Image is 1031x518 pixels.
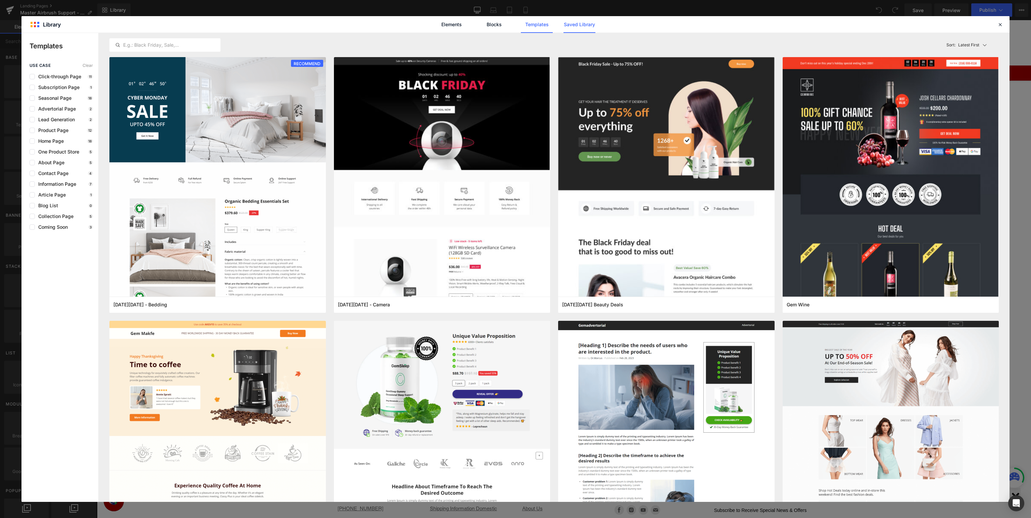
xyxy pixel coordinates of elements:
a: Add Single Section [470,394,530,407]
h2: Helpful Links [425,468,504,485]
span: Home Page [35,138,64,144]
p: 12 [87,128,93,132]
img: Truck Bed Liner [474,50,479,55]
div: Open Intercom Messenger [1008,495,1024,511]
a: Truck Bed LinerTruck Bed Liner [464,45,532,62]
span: Autobody [367,49,387,56]
span: Cyber Monday - Bedding [113,302,167,308]
p: 1 [89,193,93,197]
p: 5 [88,161,93,165]
a: Contact Us [241,498,265,503]
span: Coming Soon [35,224,68,230]
p: 5 [88,214,93,218]
span: Sort: [946,43,955,47]
button: Search [634,24,652,39]
span: Contact Page [35,171,68,176]
a: Login [510,5,535,14]
span: Seasonal Page [35,95,71,101]
p: 18 [87,139,93,143]
span: Information Page [35,181,76,187]
span: Click-through Page [35,74,81,79]
img: Autobody [356,49,363,56]
a: Technical Data Sheets [425,498,475,503]
p: 0 [88,204,93,208]
button: Latest FirstSort:Latest First [944,38,999,52]
a: Shipping Information Domestic [333,485,400,491]
p: 2 [88,118,93,122]
input: E.g.: Black Friday, Sale,... [110,41,220,49]
img: Home & Garden [542,49,549,56]
a: AutobodyAutobody [346,45,403,62]
p: Subscribe to Receive Special News & Offers [613,487,714,493]
a: Saved Library [563,16,595,33]
a: Home & GardenHome & Garden [532,45,603,62]
img: Airbrushing [296,49,303,56]
p: 2 [88,107,93,111]
a: SDS & TDS Sheets [401,5,454,14]
span: use case [30,63,51,68]
a: Elements [436,16,468,33]
a: Brands Brands [603,45,648,62]
span: Article Page [35,192,66,198]
span: Lead Generation [35,117,75,122]
span: Brands [623,49,638,56]
span: RECOMMEND [291,60,323,68]
h2: Customer Service [241,468,320,485]
span: Subscription Page [35,85,80,90]
span: Black Friday - Camera [338,302,390,308]
p: 11 [88,75,93,79]
span: Home & Garden [552,49,587,56]
a: Track Your Order [457,5,507,14]
a: AirbrushingAirbrushing [286,45,346,62]
p: 5 [88,150,93,154]
p: 3 [88,225,93,229]
p: 1 [89,85,93,89]
span: Collection Page [35,214,73,219]
a: [PHONE_NUMBER] [241,485,286,491]
p: 18 [87,96,93,100]
input: Search [333,24,634,39]
span: One Product Store [35,149,79,155]
span: Truck Bed Liner [482,49,516,56]
iframe: Button to open loyalty program pop-up [7,471,27,491]
p: Templates [30,41,98,51]
span: Advertorial Page [35,106,76,112]
p: Latest First [958,42,979,48]
span: Join the TCP Global Email List [615,474,712,482]
span: Paint & Coatings [413,49,448,56]
h2: Follow us [518,468,596,485]
a: Shipping Information International [333,498,405,503]
a: Create An Account [537,5,592,14]
p: or Drag & Drop elements from left sidebar [277,413,658,418]
a: Call Us [PHONE_NUMBER] [286,5,353,14]
a: Paint & Coatings [403,45,464,62]
span: Blog List [35,203,58,208]
span: Black Friday Beauty Deals [562,302,623,308]
span: About Page [35,160,64,165]
a: Blocks [478,16,510,33]
a: About Us [425,485,446,491]
p: 4 [88,171,93,175]
span: Product Page [35,128,68,133]
img: Brands [613,49,620,56]
span: Airbrushing [306,49,331,56]
a: Shipping Info [355,5,398,14]
span: Gem Wine [787,302,809,308]
a: Explore Blocks [404,394,464,407]
p: 7 [88,182,93,186]
a: Templates [521,16,553,33]
span: Clear [83,63,93,68]
h2: Information [333,468,412,485]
